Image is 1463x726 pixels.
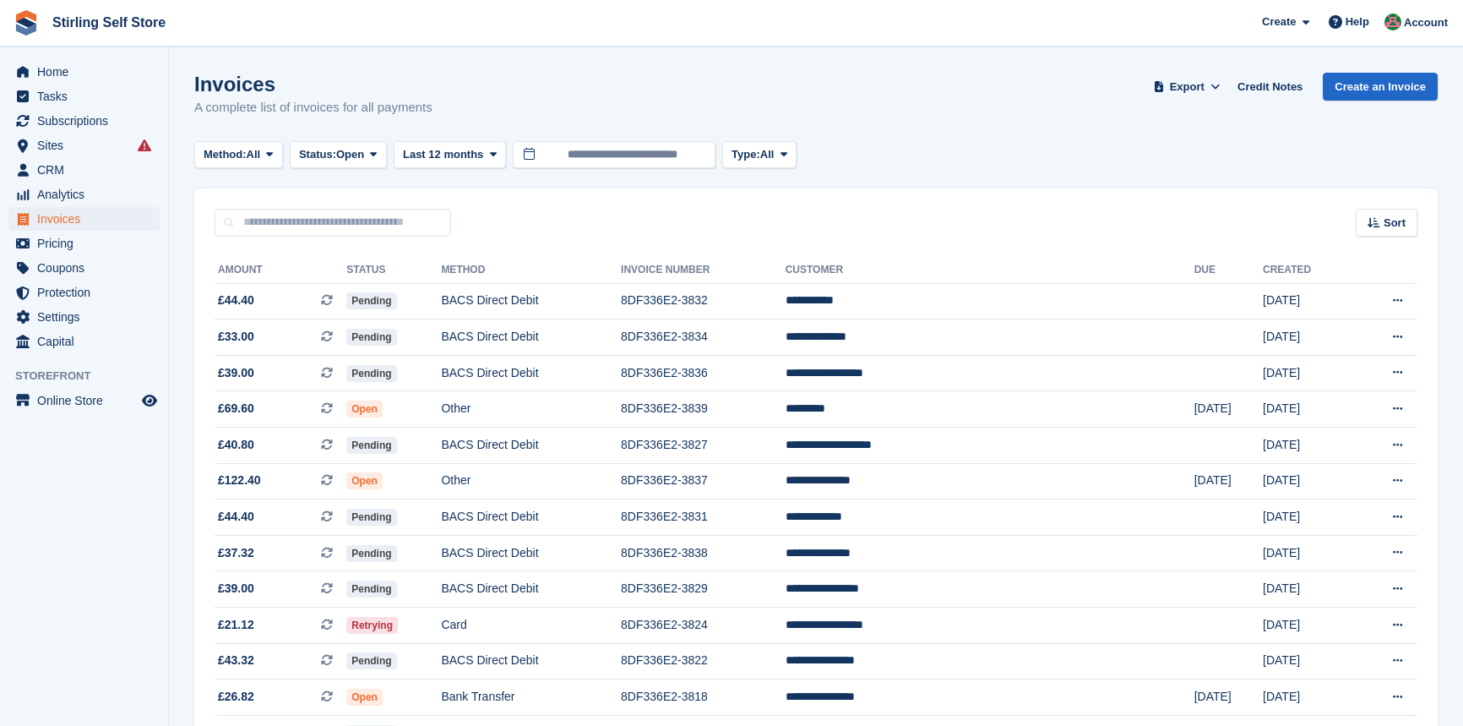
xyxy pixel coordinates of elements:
td: [DATE] [1263,535,1352,571]
td: 8DF336E2-3837 [621,463,786,499]
th: Customer [786,257,1194,284]
a: menu [8,207,160,231]
span: £69.60 [218,400,254,418]
td: Card [441,608,621,644]
td: BACS Direct Debit [441,499,621,536]
span: Pending [346,437,396,454]
span: Open [336,146,364,163]
button: Type: All [722,141,797,169]
td: 8DF336E2-3832 [621,283,786,319]
td: [DATE] [1194,391,1263,428]
th: Method [441,257,621,284]
span: Open [346,689,383,706]
td: [DATE] [1263,680,1352,716]
td: [DATE] [1263,463,1352,499]
td: BACS Direct Debit [441,283,621,319]
td: 8DF336E2-3829 [621,571,786,608]
span: £122.40 [218,472,261,489]
span: £43.32 [218,652,254,669]
span: Settings [37,305,139,329]
a: menu [8,281,160,304]
span: £40.80 [218,436,254,454]
i: Smart entry sync failures have occurred [138,139,151,152]
td: [DATE] [1263,428,1352,464]
a: menu [8,158,160,182]
td: [DATE] [1263,355,1352,391]
span: Export [1170,79,1205,96]
span: CRM [37,158,139,182]
span: All [760,146,775,163]
td: BACS Direct Debit [441,643,621,680]
th: Status [346,257,441,284]
a: menu [8,305,160,329]
a: menu [8,256,160,280]
a: Create an Invoice [1323,73,1438,101]
button: Export [1150,73,1224,101]
span: Sites [37,134,139,157]
span: Pending [346,509,396,526]
span: £26.82 [218,688,254,706]
span: Online Store [37,389,139,412]
td: BACS Direct Debit [441,355,621,391]
td: [DATE] [1263,499,1352,536]
a: menu [8,330,160,353]
a: menu [8,134,160,157]
td: BACS Direct Debit [441,571,621,608]
span: Pending [346,652,396,669]
span: Subscriptions [37,109,139,133]
span: £44.40 [218,508,254,526]
span: £44.40 [218,292,254,309]
td: Bank Transfer [441,680,621,716]
span: Protection [37,281,139,304]
button: Method: All [194,141,283,169]
td: 8DF336E2-3839 [621,391,786,428]
td: BACS Direct Debit [441,535,621,571]
th: Invoice Number [621,257,786,284]
span: Help [1346,14,1369,30]
a: Stirling Self Store [46,8,172,36]
span: Last 12 months [403,146,483,163]
td: 8DF336E2-3818 [621,680,786,716]
td: [DATE] [1263,643,1352,680]
span: Tasks [37,85,139,108]
a: menu [8,232,160,255]
span: Status: [299,146,336,163]
td: [DATE] [1263,283,1352,319]
span: Sort [1384,215,1406,232]
td: [DATE] [1194,463,1263,499]
td: [DATE] [1263,571,1352,608]
span: Retrying [346,617,398,634]
td: BACS Direct Debit [441,319,621,356]
span: £37.32 [218,544,254,562]
a: Preview store [139,390,160,411]
td: [DATE] [1263,608,1352,644]
h1: Invoices [194,73,432,96]
td: Other [441,391,621,428]
span: Open [346,472,383,489]
a: menu [8,60,160,84]
p: A complete list of invoices for all payments [194,98,432,117]
a: Credit Notes [1231,73,1309,101]
span: £21.12 [218,616,254,634]
span: Storefront [15,368,168,385]
td: 8DF336E2-3834 [621,319,786,356]
span: Open [346,401,383,418]
td: [DATE] [1263,391,1352,428]
span: Invoices [37,207,139,231]
span: Analytics [37,183,139,206]
button: Last 12 months [394,141,506,169]
span: £33.00 [218,328,254,346]
a: menu [8,183,160,206]
span: Type: [731,146,760,163]
td: [DATE] [1263,319,1352,356]
th: Created [1263,257,1352,284]
td: 8DF336E2-3838 [621,535,786,571]
span: Create [1262,14,1296,30]
span: £39.00 [218,580,254,598]
td: 8DF336E2-3836 [621,355,786,391]
td: 8DF336E2-3824 [621,608,786,644]
th: Amount [215,257,346,284]
span: Method: [204,146,247,163]
td: BACS Direct Debit [441,428,621,464]
span: Pending [346,545,396,562]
